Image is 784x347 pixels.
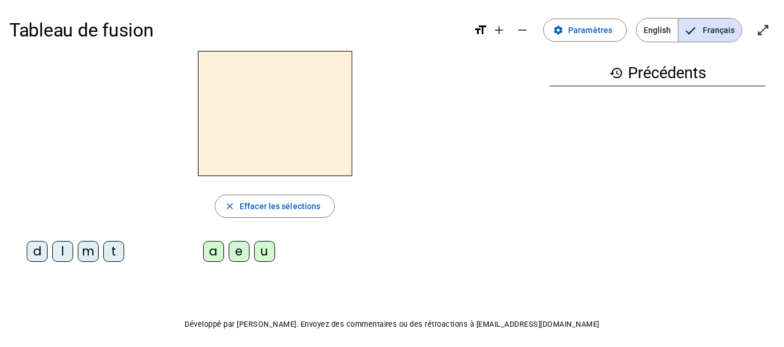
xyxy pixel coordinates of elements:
[203,241,224,262] div: a
[9,12,464,49] h1: Tableau de fusion
[637,19,678,42] span: English
[550,60,765,86] h3: Précédents
[215,195,335,218] button: Effacer les sélections
[636,18,742,42] mat-button-toggle-group: Language selection
[103,241,124,262] div: t
[678,19,742,42] span: Français
[487,19,511,42] button: Augmenter la taille de la police
[27,241,48,262] div: d
[225,201,235,211] mat-icon: close
[254,241,275,262] div: u
[752,19,775,42] button: Entrer en plein écran
[52,241,73,262] div: l
[78,241,99,262] div: m
[756,23,770,37] mat-icon: open_in_full
[240,199,320,213] span: Effacer les sélections
[229,241,250,262] div: e
[553,25,563,35] mat-icon: settings
[492,23,506,37] mat-icon: add
[515,23,529,37] mat-icon: remove
[474,23,487,37] mat-icon: format_size
[511,19,534,42] button: Diminuer la taille de la police
[568,23,612,37] span: Paramètres
[9,317,775,331] p: Développé par [PERSON_NAME]. Envoyez des commentaires ou des rétroactions à [EMAIL_ADDRESS][DOMAI...
[609,66,623,80] mat-icon: history
[543,19,627,42] button: Paramètres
